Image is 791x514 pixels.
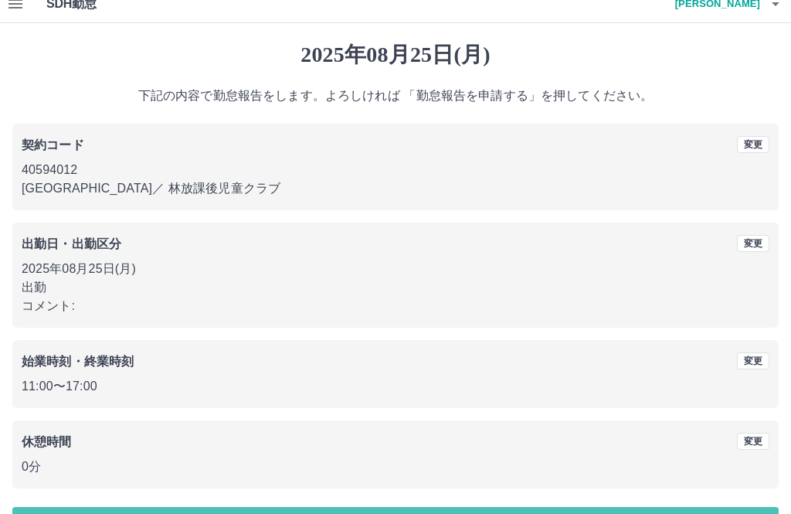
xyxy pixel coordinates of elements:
[737,433,769,450] button: 変更
[22,355,134,368] b: 始業時刻・終業時刻
[22,179,769,198] p: [GEOGRAPHIC_DATA] ／ 林放課後児童クラブ
[22,161,769,179] p: 40594012
[22,435,72,448] b: 休憩時間
[22,297,769,315] p: コメント:
[737,136,769,153] button: 変更
[22,278,769,297] p: 出勤
[737,235,769,252] button: 変更
[22,260,769,278] p: 2025年08月25日(月)
[737,352,769,369] button: 変更
[12,42,779,68] h1: 2025年08月25日(月)
[22,458,769,476] p: 0分
[22,138,84,151] b: 契約コード
[22,237,121,250] b: 出勤日・出勤区分
[12,87,779,105] p: 下記の内容で勤怠報告をします。よろしければ 「勤怠報告を申請する」を押してください。
[22,377,769,396] p: 11:00 〜 17:00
